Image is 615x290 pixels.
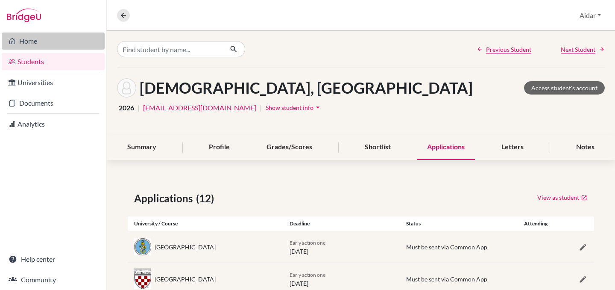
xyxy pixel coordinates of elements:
button: Show student infoarrow_drop_down [265,101,322,114]
img: Bridge-U [7,9,41,22]
a: Previous Student [477,45,531,54]
div: [GEOGRAPHIC_DATA] [155,243,216,252]
a: Access student's account [524,81,605,95]
span: | [260,103,262,113]
div: Applications [417,135,475,160]
div: Summary [117,135,167,160]
div: Letters [491,135,534,160]
div: Notes [566,135,605,160]
h1: [DEMOGRAPHIC_DATA], [GEOGRAPHIC_DATA] [140,79,473,97]
a: View as student [537,191,588,204]
div: Status [400,220,516,228]
span: | [138,103,140,113]
span: 2026 [119,103,134,113]
span: (12) [196,191,217,206]
div: Deadline [283,220,400,228]
a: Documents [2,95,105,112]
span: Must be sent via Common App [406,243,487,251]
a: Home [2,33,105,50]
div: [DATE] [283,238,400,256]
span: Next Student [561,45,595,54]
a: Students [2,53,105,70]
img: us_miam_tur8b0id.jpeg [134,238,151,255]
div: [GEOGRAPHIC_DATA] [155,275,216,284]
span: Previous Student [486,45,531,54]
div: Grades/Scores [256,135,322,160]
a: Community [2,271,105,288]
div: University / Course [128,220,283,228]
a: Help center [2,251,105,268]
span: Applications [134,191,196,206]
span: Early action one [290,240,325,246]
button: Aidar [576,7,605,24]
a: [EMAIL_ADDRESS][DOMAIN_NAME] [143,103,256,113]
div: Shortlist [354,135,401,160]
img: us_uor_uzfq478p.jpeg [134,269,151,289]
span: Show student info [266,104,313,111]
div: Attending [516,220,555,228]
div: Profile [199,135,240,160]
img: Azaliia Islamova's avatar [117,78,136,98]
a: Next Student [561,45,605,54]
div: [DATE] [283,270,400,288]
span: Must be sent via Common App [406,275,487,283]
a: Universities [2,74,105,91]
a: Analytics [2,115,105,133]
input: Find student by name... [117,41,223,57]
span: Early action one [290,272,325,278]
i: arrow_drop_down [313,103,322,112]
